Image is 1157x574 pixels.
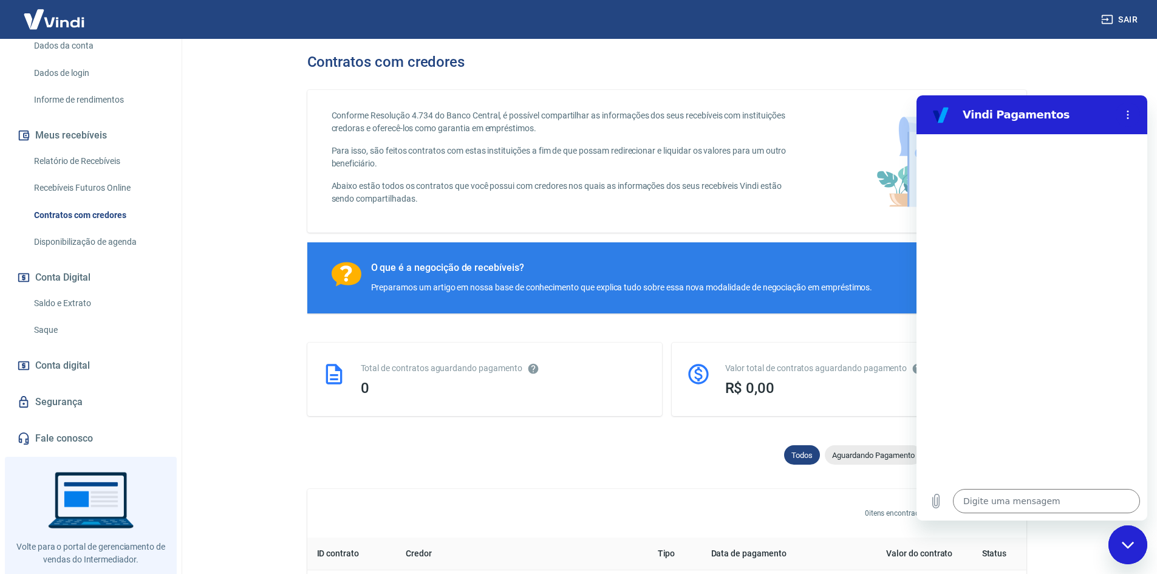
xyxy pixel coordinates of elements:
[29,230,167,255] a: Disponibilização de agenda
[725,380,775,397] span: R$ 0,00
[29,291,167,316] a: Saldo e Extrato
[371,281,873,294] div: Preparamos um artigo em nossa base de conhecimento que explica tudo sobre essa nova modalidade de...
[29,203,167,228] a: Contratos com credores
[35,357,90,374] span: Conta digital
[29,318,167,343] a: Saque
[912,363,924,375] svg: O valor comprometido não se refere a pagamentos pendentes na Vindi e sim como garantia a outras i...
[332,262,361,287] img: Ícone com um ponto de interrogação.
[870,109,1002,213] img: main-image.9f1869c469d712ad33ce.png
[527,363,539,375] svg: Esses contratos não se referem à Vindi, mas sim a outras instituições.
[725,362,1012,375] div: Valor total de contratos aguardando pagamento
[825,451,922,460] span: Aguardando Pagamento
[29,176,167,200] a: Recebíveis Futuros Online
[29,87,167,112] a: Informe de rendimentos
[307,538,397,570] th: ID contrato
[332,180,801,205] p: Abaixo estão todos os contratos que você possui com credores nos quais as informações dos seus re...
[15,425,167,452] a: Fale conosco
[15,352,167,379] a: Conta digital
[371,262,873,274] div: O que é a negocição de recebíveis?
[396,538,647,570] th: Credor
[1099,9,1142,31] button: Sair
[15,389,167,415] a: Segurança
[784,445,820,465] div: Todos
[15,122,167,149] button: Meus recebíveis
[648,538,701,570] th: Tipo
[332,109,801,135] p: Conforme Resolução 4.734 do Banco Central, é possível compartilhar as informações dos seus recebí...
[1108,525,1147,564] iframe: Botão para abrir a janela de mensagens, conversa em andamento
[838,538,962,570] th: Valor do contrato
[29,33,167,58] a: Dados da conta
[916,95,1147,521] iframe: Janela de mensagens
[361,362,647,375] div: Total de contratos aguardando pagamento
[825,445,922,465] div: Aguardando Pagamento
[29,149,167,174] a: Relatório de Recebíveis
[15,264,167,291] button: Conta Digital
[307,53,465,70] h3: Contratos com credores
[962,538,1026,570] th: Status
[865,508,973,519] p: 0 itens encontrados. Página 1 de 0
[29,61,167,86] a: Dados de login
[15,1,94,38] img: Vindi
[701,538,839,570] th: Data de pagamento
[361,380,647,397] div: 0
[784,451,820,460] span: Todos
[332,145,801,170] p: Para isso, são feitos contratos com estas instituições a fim de que possam redirecionar e liquida...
